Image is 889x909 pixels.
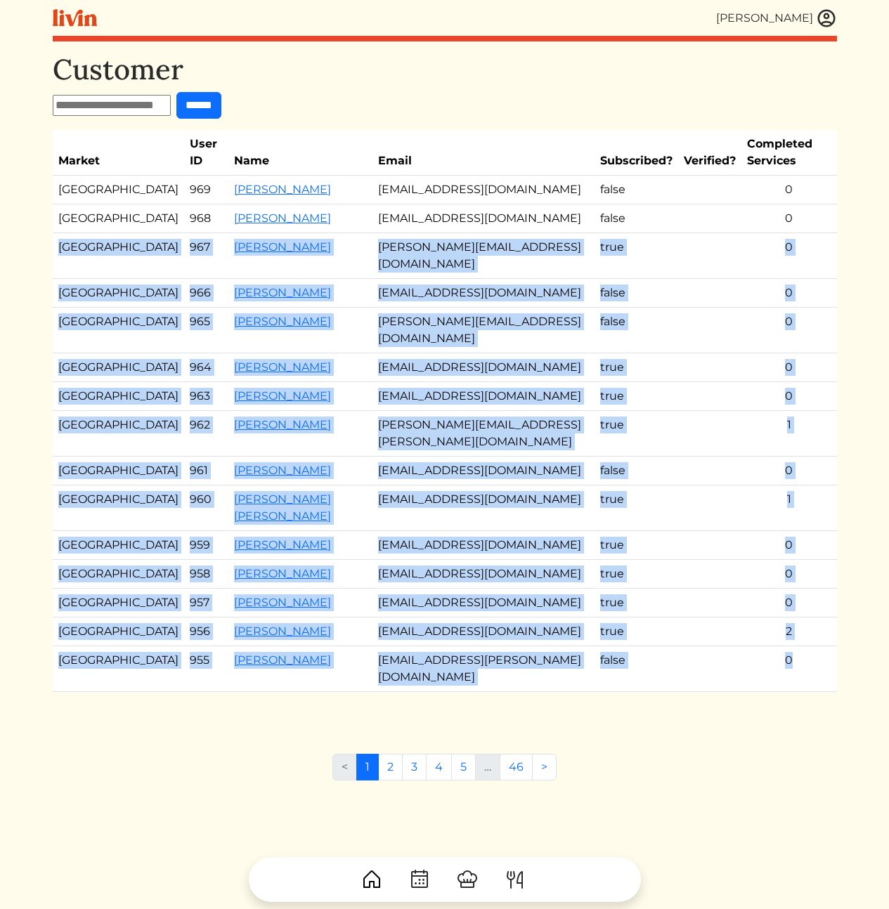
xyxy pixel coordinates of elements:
[53,9,97,27] img: livin-logo-a0d97d1a881af30f6274990eb6222085a2533c92bbd1e4f22c21b4f0d0e3210c.svg
[741,560,837,589] td: 0
[372,279,595,308] td: [EMAIL_ADDRESS][DOMAIN_NAME]
[53,233,184,279] td: [GEOGRAPHIC_DATA]
[716,10,813,27] div: [PERSON_NAME]
[184,204,228,233] td: 968
[372,382,595,411] td: [EMAIL_ADDRESS][DOMAIN_NAME]
[184,130,228,176] th: User ID
[595,382,678,411] td: true
[53,617,184,646] td: [GEOGRAPHIC_DATA]
[595,353,678,382] td: true
[184,411,228,457] td: 962
[53,646,184,692] td: [GEOGRAPHIC_DATA]
[595,308,678,353] td: false
[372,130,595,176] th: Email
[372,531,595,560] td: [EMAIL_ADDRESS][DOMAIN_NAME]
[184,279,228,308] td: 966
[741,279,837,308] td: 0
[741,382,837,411] td: 0
[184,382,228,411] td: 963
[741,130,837,176] th: Completed Services
[595,531,678,560] td: true
[228,130,372,176] th: Name
[53,531,184,560] td: [GEOGRAPHIC_DATA]
[595,130,678,176] th: Subscribed?
[372,353,595,382] td: [EMAIL_ADDRESS][DOMAIN_NAME]
[741,589,837,617] td: 0
[595,617,678,646] td: true
[532,754,557,780] a: Next
[741,204,837,233] td: 0
[234,286,331,299] a: [PERSON_NAME]
[53,353,184,382] td: [GEOGRAPHIC_DATA]
[184,176,228,204] td: 969
[372,308,595,353] td: [PERSON_NAME][EMAIL_ADDRESS][DOMAIN_NAME]
[184,353,228,382] td: 964
[53,589,184,617] td: [GEOGRAPHIC_DATA]
[595,485,678,531] td: true
[372,485,595,531] td: [EMAIL_ADDRESS][DOMAIN_NAME]
[372,411,595,457] td: [PERSON_NAME][EMAIL_ADDRESS][PERSON_NAME][DOMAIN_NAME]
[456,868,479,891] img: ChefHat-a374fb509e4f37eb0702ca99f5f64f3b6956810f32a249b33092029f8484b388.svg
[234,624,331,638] a: [PERSON_NAME]
[234,464,331,477] a: [PERSON_NAME]
[234,211,331,225] a: [PERSON_NAME]
[595,457,678,485] td: false
[595,646,678,692] td: false
[361,868,383,891] img: House-9bf13187bcbb5817f509fe5e7408150f90897510c4275e13d0d5fca38e0b5951.svg
[372,176,595,204] td: [EMAIL_ADDRESS][DOMAIN_NAME]
[378,754,403,780] a: 2
[595,589,678,617] td: true
[595,279,678,308] td: false
[184,531,228,560] td: 959
[53,382,184,411] td: [GEOGRAPHIC_DATA]
[741,646,837,692] td: 0
[741,353,837,382] td: 0
[741,531,837,560] td: 0
[184,457,228,485] td: 961
[372,204,595,233] td: [EMAIL_ADDRESS][DOMAIN_NAME]
[595,233,678,279] td: true
[184,485,228,531] td: 960
[741,411,837,457] td: 1
[234,360,331,374] a: [PERSON_NAME]
[500,754,533,780] a: 46
[234,653,331,667] a: [PERSON_NAME]
[53,53,837,86] h1: Customer
[234,183,331,196] a: [PERSON_NAME]
[53,411,184,457] td: [GEOGRAPHIC_DATA]
[356,754,379,780] a: 1
[184,646,228,692] td: 955
[408,868,431,891] img: CalendarDots-5bcf9d9080389f2a281d69619e1c85352834be518fbc73d9501aef674afc0d57.svg
[234,567,331,580] a: [PERSON_NAME]
[402,754,427,780] a: 3
[451,754,476,780] a: 5
[372,617,595,646] td: [EMAIL_ADDRESS][DOMAIN_NAME]
[678,130,741,176] th: Verified?
[372,646,595,692] td: [EMAIL_ADDRESS][PERSON_NAME][DOMAIN_NAME]
[234,492,331,523] a: [PERSON_NAME] [PERSON_NAME]
[504,868,526,891] img: ForkKnife-55491504ffdb50bab0c1e09e7649658475375261d09fd45db06cec23bce548bf.svg
[53,308,184,353] td: [GEOGRAPHIC_DATA]
[741,176,837,204] td: 0
[184,560,228,589] td: 958
[595,560,678,589] td: true
[234,418,331,431] a: [PERSON_NAME]
[595,176,678,204] td: false
[53,457,184,485] td: [GEOGRAPHIC_DATA]
[53,560,184,589] td: [GEOGRAPHIC_DATA]
[53,204,184,233] td: [GEOGRAPHIC_DATA]
[372,589,595,617] td: [EMAIL_ADDRESS][DOMAIN_NAME]
[595,411,678,457] td: true
[332,754,557,792] nav: Pages
[53,176,184,204] td: [GEOGRAPHIC_DATA]
[741,617,837,646] td: 2
[234,596,331,609] a: [PERSON_NAME]
[184,308,228,353] td: 965
[184,233,228,279] td: 967
[426,754,452,780] a: 4
[53,485,184,531] td: [GEOGRAPHIC_DATA]
[741,233,837,279] td: 0
[741,485,837,531] td: 1
[234,389,331,403] a: [PERSON_NAME]
[53,130,184,176] th: Market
